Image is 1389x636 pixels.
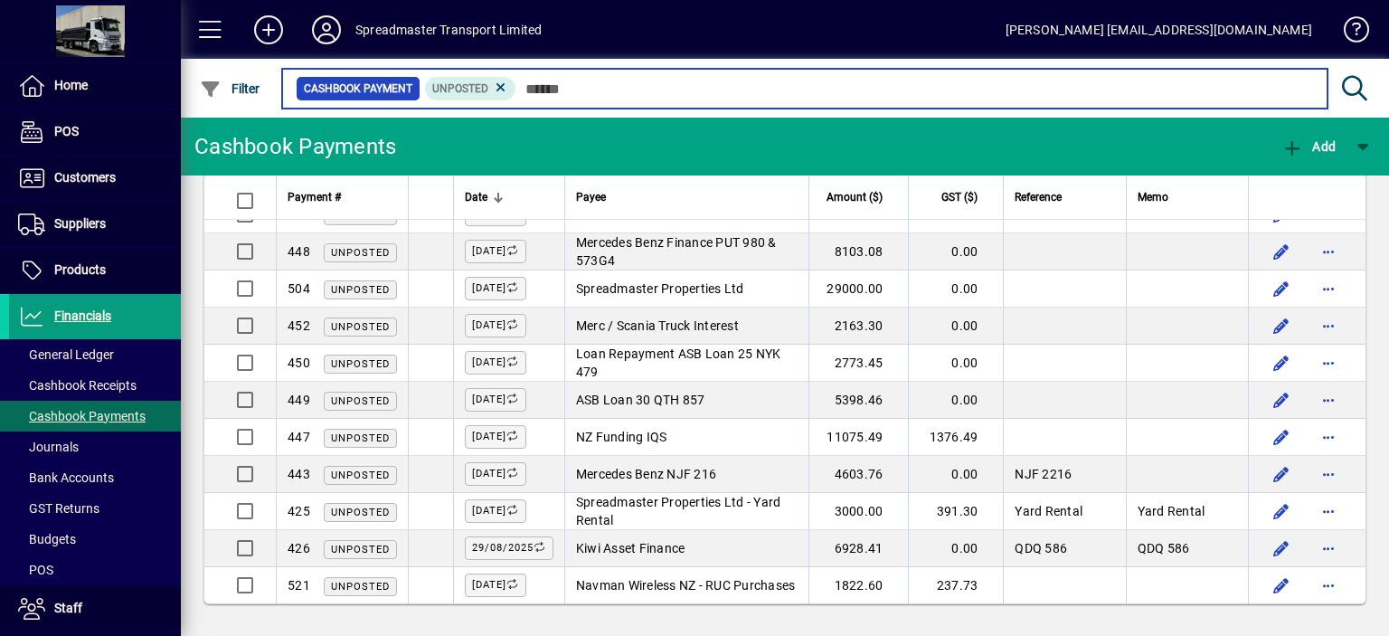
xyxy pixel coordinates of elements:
span: ASB Loan 30 QTH 857 [576,393,705,407]
span: Staff [54,601,82,615]
span: Home [54,78,88,92]
button: Edit [1267,274,1296,303]
span: GST ($) [941,187,978,207]
label: [DATE] [465,351,526,375]
button: Add [1277,130,1340,163]
button: Profile [298,14,355,46]
div: Date [465,187,553,207]
span: Unposted [331,284,390,296]
button: More options [1314,237,1343,266]
a: Budgets [9,524,181,555]
label: [DATE] [465,388,526,412]
span: Unposted [331,395,390,407]
span: 521 [288,578,310,593]
td: 1822.60 [808,567,908,603]
a: POS [9,109,181,155]
span: Spreadmaster Properties Ltd - Yard Rental [576,495,781,527]
a: Cashbook Payments [9,401,181,432]
span: Mercedes Benz NJF 216 [576,467,716,481]
td: 0.00 [908,233,1003,271]
td: 0.00 [908,382,1003,419]
button: Edit [1267,200,1296,229]
span: 454 [288,207,310,222]
span: 504 [288,281,310,296]
div: [PERSON_NAME] [EMAIL_ADDRESS][DOMAIN_NAME] [1006,15,1312,44]
button: Edit [1267,460,1296,489]
button: Edit [1267,385,1296,414]
span: Budgets [18,532,76,546]
button: Edit [1267,311,1296,340]
span: Unposted [331,247,390,259]
td: 3000.00 [808,493,908,530]
td: 0.00 [908,308,1003,345]
span: Unposted [331,432,390,444]
div: Memo [1138,187,1237,207]
span: Spreadmaster Properties Ltd [576,281,744,296]
button: Edit [1267,422,1296,451]
span: Unposted [331,544,390,555]
span: Cashbook Payments [18,409,146,423]
span: 452 [288,318,310,333]
td: 1376.49 [908,419,1003,456]
div: Cashbook Payments [194,132,396,161]
td: 0.00 [908,456,1003,493]
span: Unposted [331,507,390,518]
label: [DATE] [465,499,526,523]
span: Merc / Scania Truck Interest [576,318,739,333]
span: Payment # [288,187,341,207]
td: 0.00 [908,345,1003,382]
span: Add [1281,139,1336,154]
span: Filter [200,81,260,96]
span: Amount ($) [827,187,883,207]
span: Products [54,262,106,277]
span: Navman Wireless NZ - RUC Purchases [576,578,796,593]
button: More options [1314,422,1343,451]
span: Payee [576,187,606,207]
div: Reference [1015,187,1114,207]
span: General Ledger [18,347,114,362]
a: General Ledger [9,339,181,370]
span: Unposted [432,82,488,95]
button: More options [1314,497,1343,526]
button: More options [1314,534,1343,563]
span: Unposted [331,358,390,370]
span: Reference [1015,187,1062,207]
a: Customers [9,156,181,201]
button: Edit [1267,534,1296,563]
span: POS [54,124,79,138]
span: Memo [1138,187,1168,207]
td: 4603.76 [808,456,908,493]
td: 5398.46 [808,382,908,419]
button: Add [240,14,298,46]
button: More options [1314,200,1343,229]
label: [DATE] [465,240,526,263]
a: POS [9,555,181,585]
button: More options [1314,274,1343,303]
a: Home [9,63,181,109]
td: 0.00 [908,530,1003,567]
td: 237.73 [908,567,1003,603]
mat-chip: Transaction status: Unposted [425,77,516,100]
span: 448 [288,244,310,259]
label: [DATE] [465,277,526,300]
button: Filter [195,72,265,105]
label: [DATE] [465,462,526,486]
span: NJF 2216 [1015,467,1072,481]
span: POS [18,563,53,577]
td: 2773.45 [808,345,908,382]
div: Spreadmaster Transport Limited [355,15,542,44]
label: [DATE] [465,314,526,337]
span: Loan Repayment ASB Loan 25 NYK 479 [576,346,781,379]
span: Unposted [331,581,390,593]
div: Payment # [288,187,397,207]
a: Bank Accounts [9,462,181,493]
span: Yard Rental [1015,504,1082,518]
span: QDQ 586 [1015,541,1067,555]
span: Cashbook Payment [304,80,412,98]
span: 425 [288,504,310,518]
button: More options [1314,348,1343,377]
button: Edit [1267,571,1296,600]
span: 426 [288,541,310,555]
span: Mercedes Benz Finance PUT 980 & 573G4 [576,235,777,268]
button: Edit [1267,348,1296,377]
